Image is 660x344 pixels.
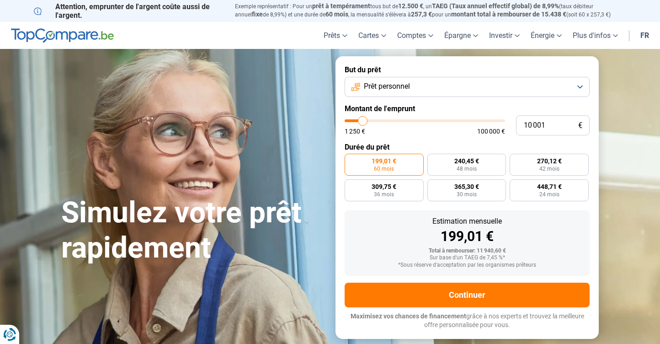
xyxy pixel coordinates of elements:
[61,195,325,266] h1: Simulez votre prêt rapidement
[353,22,392,49] a: Cartes
[411,11,432,18] span: 257,3 €
[372,183,396,190] span: 309,75 €
[578,122,582,129] span: €
[345,65,590,74] label: But du prêt
[539,192,559,197] span: 24 mois
[318,22,353,49] a: Prêts
[537,183,562,190] span: 448,71 €
[398,2,423,10] span: 12.500 €
[454,183,479,190] span: 365,30 €
[252,11,263,18] span: fixe
[34,2,224,20] p: Attention, emprunter de l'argent coûte aussi de l'argent.
[352,255,582,261] div: Sur base d'un TAEG de 7,45 %*
[11,28,114,43] img: TopCompare
[372,158,396,164] span: 199,01 €
[374,192,394,197] span: 36 mois
[345,312,590,330] p: grâce à nos experts et trouvez la meilleure offre personnalisée pour vous.
[432,2,559,10] span: TAEG (Taux annuel effectif global) de 8,99%
[352,218,582,225] div: Estimation mensuelle
[539,166,559,172] span: 42 mois
[392,22,439,49] a: Comptes
[439,22,484,49] a: Épargne
[364,81,410,91] span: Prêt personnel
[325,11,348,18] span: 60 mois
[352,248,582,254] div: Total à rembourser: 11 940,60 €
[454,158,479,164] span: 240,45 €
[345,77,590,97] button: Prêt personnel
[345,104,590,113] label: Montant de l'emprunt
[345,128,365,134] span: 1 250 €
[525,22,567,49] a: Énergie
[345,283,590,307] button: Continuer
[457,192,477,197] span: 30 mois
[451,11,566,18] span: montant total à rembourser de 15.438 €
[312,2,370,10] span: prêt à tempérament
[352,230,582,243] div: 199,01 €
[537,158,562,164] span: 270,12 €
[352,262,582,269] div: *Sous réserve d'acceptation par les organismes prêteurs
[235,2,626,19] p: Exemple représentatif : Pour un tous but de , un (taux débiteur annuel de 8,99%) et une durée de ...
[635,22,655,49] a: fr
[567,22,623,49] a: Plus d'infos
[345,143,590,151] label: Durée du prêt
[484,22,525,49] a: Investir
[477,128,505,134] span: 100 000 €
[457,166,477,172] span: 48 mois
[351,312,466,320] span: Maximisez vos chances de financement
[374,166,394,172] span: 60 mois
